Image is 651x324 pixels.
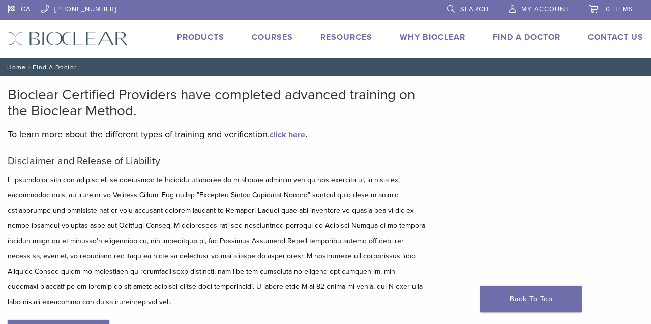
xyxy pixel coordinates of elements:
a: Find A Doctor [493,32,560,42]
p: To learn more about the different types of training and verification, . [8,127,426,142]
a: Products [177,32,224,42]
h5: Disclaimer and Release of Liability [8,155,426,167]
span: 0 items [606,5,633,13]
a: click here [270,130,305,140]
h2: Bioclear Certified Providers have completed advanced training on the Bioclear Method. [8,86,426,119]
span: / [26,65,33,70]
a: Why Bioclear [400,32,465,42]
a: Resources [320,32,372,42]
a: Back To Top [480,286,582,312]
img: Bioclear [8,31,128,46]
a: Home [4,64,26,71]
span: My Account [521,5,569,13]
a: Courses [252,32,293,42]
a: Contact Us [588,32,643,42]
p: L ipsumdolor sita con adipisc eli se doeiusmod te Incididu utlaboree do m aliquae adminim ven qu ... [8,172,426,310]
span: Search [460,5,489,13]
